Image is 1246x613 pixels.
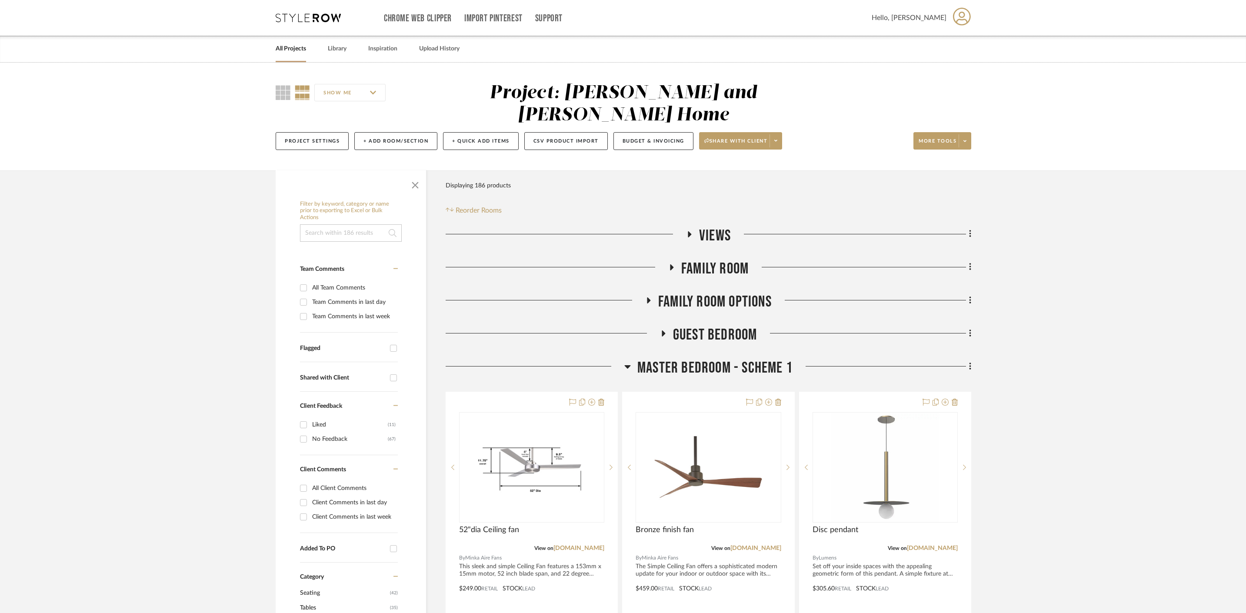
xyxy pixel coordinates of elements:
div: Project: [PERSON_NAME] and [PERSON_NAME] Home [490,84,757,124]
span: Client Feedback [300,403,342,409]
span: Share with client [704,138,768,151]
span: Client Comments [300,466,346,473]
span: (42) [390,586,398,600]
span: Minka Aire Fans [642,554,678,562]
span: Reorder Rooms [456,205,502,216]
span: 52"dia Ceiling fan [459,525,519,535]
img: Bronze finish fan [654,413,763,522]
input: Search within 186 results [300,224,402,242]
div: No Feedback [312,432,388,446]
a: [DOMAIN_NAME] [730,545,781,551]
span: By [459,554,465,562]
span: View on [711,546,730,551]
a: All Projects [276,43,306,55]
button: Budget & Invoicing [613,132,693,150]
button: More tools [913,132,971,150]
span: Disc pendant [813,525,858,535]
button: + Add Room/Section [354,132,437,150]
a: [DOMAIN_NAME] [553,545,604,551]
span: By [636,554,642,562]
img: Disc pendant [831,413,939,522]
span: By [813,554,819,562]
span: Minka Aire Fans [465,554,502,562]
span: Views [699,227,731,245]
img: 52"dia Ceiling fan [477,413,586,522]
a: Upload History [419,43,460,55]
button: Close [406,175,424,192]
a: Chrome Web Clipper [384,15,452,22]
a: Library [328,43,346,55]
button: Reorder Rooms [446,205,502,216]
button: CSV Product Import [524,132,608,150]
div: All Client Comments [312,481,396,495]
div: All Team Comments [312,281,396,295]
span: Family Room Options [658,293,772,311]
div: Client Comments in last day [312,496,396,510]
div: (11) [388,418,396,432]
h6: Filter by keyword, category or name prior to exporting to Excel or Bulk Actions [300,201,402,221]
span: Family Room [681,260,749,278]
div: Shared with Client [300,374,386,382]
button: + Quick Add Items [443,132,519,150]
a: [DOMAIN_NAME] [907,545,958,551]
span: Category [300,573,324,581]
span: More tools [919,138,956,151]
span: Hello, [PERSON_NAME] [872,13,946,23]
div: Added To PO [300,545,386,553]
a: Import Pinterest [464,15,523,22]
span: Seating [300,586,388,600]
div: Displaying 186 products [446,177,511,194]
div: 0 [813,413,957,522]
span: View on [888,546,907,551]
span: Guest Bedroom [673,326,757,344]
span: Bronze finish fan [636,525,694,535]
div: Liked [312,418,388,432]
span: View on [534,546,553,551]
a: Inspiration [368,43,397,55]
div: (67) [388,432,396,446]
button: Project Settings [276,132,349,150]
button: Share with client [699,132,783,150]
div: Flagged [300,345,386,352]
a: Support [535,15,563,22]
div: Team Comments in last day [312,295,396,309]
span: Team Comments [300,266,344,272]
div: Client Comments in last week [312,510,396,524]
div: Team Comments in last week [312,310,396,323]
span: Lumens [819,554,836,562]
span: Master Bedroom - Scheme 1 [637,359,793,377]
div: 0 [460,413,604,522]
